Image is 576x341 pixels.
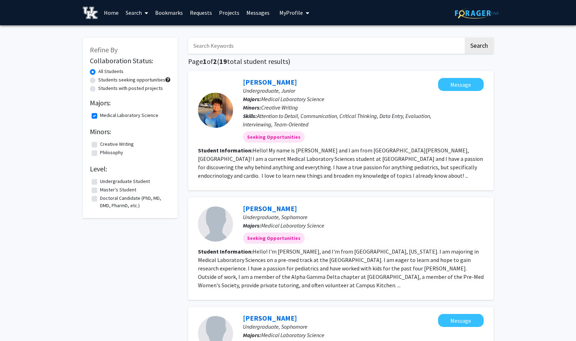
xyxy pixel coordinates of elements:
label: Master's Student [100,186,136,194]
input: Search Keywords [188,38,464,54]
h1: Page of ( total student results) [188,57,494,66]
fg-read-more: Hello! I'm [PERSON_NAME], and I'm from [GEOGRAPHIC_DATA], [US_STATE]. I am majoring in Medical La... [198,248,484,289]
a: Messages [243,0,273,25]
label: Philosophy [100,149,123,156]
label: Medical Laboratory Science [100,112,158,119]
span: Undergraduate, Sophomore [243,214,307,221]
iframe: Chat [5,309,30,336]
span: Undergraduate, Junior [243,87,295,94]
a: Home [100,0,122,25]
a: [PERSON_NAME] [243,78,297,86]
span: 1 [203,57,207,66]
a: Requests [186,0,216,25]
b: Student Information: [198,248,253,255]
label: Creative Writing [100,140,134,148]
img: University of Kentucky Logo [83,7,98,19]
h2: Level: [90,165,171,173]
mat-chip: Seeking Opportunities [243,131,305,143]
a: [PERSON_NAME] [243,204,297,213]
button: Message Alexis Herbeck [438,78,484,91]
label: Doctoral Candidate (PhD, MD, DMD, PharmD, etc.) [100,195,169,209]
b: Minors: [243,104,261,111]
mat-chip: Seeking Opportunities [243,232,305,244]
a: [PERSON_NAME] [243,314,297,322]
button: Search [465,38,494,54]
img: ForagerOne Logo [455,8,499,19]
a: Search [122,0,152,25]
b: Majors: [243,96,261,103]
a: Projects [216,0,243,25]
fg-read-more: Hello! My name is [PERSON_NAME] and I am from [GEOGRAPHIC_DATA][PERSON_NAME], [GEOGRAPHIC_DATA]! ... [198,147,483,179]
span: Undergraduate, Sophomore [243,323,307,330]
label: Undergraduate Student [100,178,150,185]
a: Bookmarks [152,0,186,25]
b: Skills: [243,112,257,119]
span: 2 [213,57,217,66]
label: Students seeking opportunities [98,76,165,84]
button: Message Hailey Wilken [438,314,484,327]
b: Majors: [243,332,261,339]
label: Students with posted projects [98,85,163,92]
span: Medical Laboratory Science [261,222,324,229]
b: Majors: [243,222,261,229]
span: Medical Laboratory Science [261,332,324,339]
span: Medical Laboratory Science [261,96,324,103]
h2: Collaboration Status: [90,57,171,65]
h2: Minors: [90,127,171,136]
span: My Profile [279,9,303,16]
span: 19 [219,57,227,66]
span: Refine By [90,45,118,54]
span: Attention to Detail, Communication, Critical Thinking, Data Entry, Evaluation, Interviewing, Team... [243,112,431,128]
span: Creative Writing [261,104,298,111]
label: All Students [98,68,124,75]
h2: Majors: [90,99,171,107]
b: Student Information: [198,147,253,154]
